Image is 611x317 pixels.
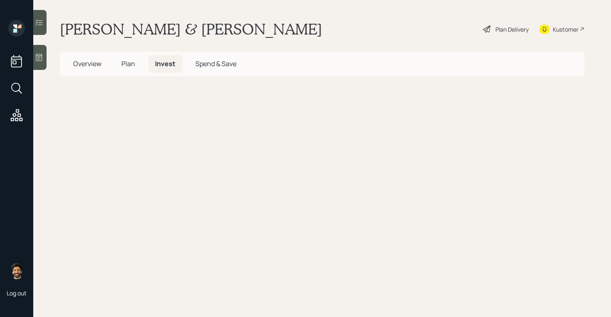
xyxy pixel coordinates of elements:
h1: [PERSON_NAME] & [PERSON_NAME] [60,20,322,38]
span: Plan [121,59,135,68]
div: Plan Delivery [495,25,529,34]
span: Overview [73,59,101,68]
div: Log out [7,289,27,297]
span: Invest [155,59,175,68]
span: Spend & Save [195,59,237,68]
div: Kustomer [553,25,579,34]
img: eric-schwartz-headshot.png [8,263,25,279]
